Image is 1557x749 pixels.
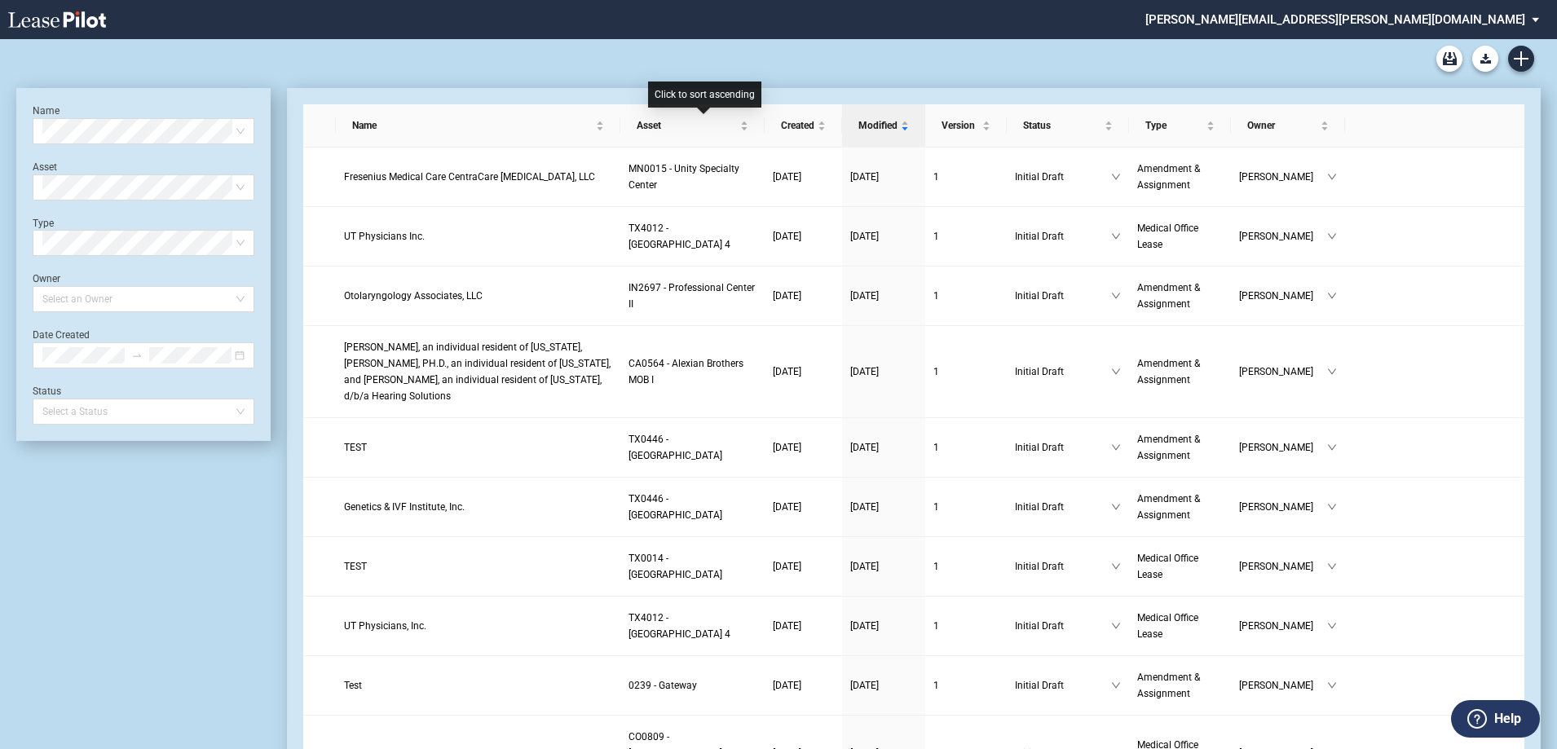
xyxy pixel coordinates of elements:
[1137,282,1200,310] span: Amendment & Assignment
[1239,618,1327,634] span: [PERSON_NAME]
[850,169,917,185] a: [DATE]
[1137,553,1198,580] span: Medical Office Lease
[344,288,613,304] a: Otolaryngology Associates, LLC
[344,290,483,302] span: Otolaryngology Associates, LLC
[629,220,756,253] a: TX4012 - [GEOGRAPHIC_DATA] 4
[773,677,834,694] a: [DATE]
[1472,46,1498,72] button: Download Blank Form
[858,117,898,134] span: Modified
[773,231,801,242] span: [DATE]
[1137,550,1223,583] a: Medical Office Lease
[1137,280,1223,312] a: Amendment & Assignment
[344,618,613,634] a: UT Physicians, Inc.
[1137,222,1198,250] span: Medical Office Lease
[629,553,722,580] span: TX0014 - Katy Medical Complex Surgery Center
[1129,104,1231,148] th: Type
[773,228,834,245] a: [DATE]
[1494,708,1521,729] label: Help
[1111,562,1121,571] span: down
[1111,291,1121,301] span: down
[773,680,801,691] span: [DATE]
[131,350,143,361] span: to
[629,358,743,386] span: CA0564 - Alexian Brothers MOB I
[933,228,999,245] a: 1
[1007,104,1129,148] th: Status
[629,431,756,464] a: TX0446 - [GEOGRAPHIC_DATA]
[629,280,756,312] a: IN2697 - Professional Center II
[933,501,939,513] span: 1
[933,680,939,691] span: 1
[850,499,917,515] a: [DATE]
[344,620,426,632] span: UT Physicians, Inc.
[1137,493,1200,521] span: Amendment & Assignment
[648,82,761,108] div: Click to sort ascending
[933,290,939,302] span: 1
[344,341,611,402] span: Julie Cutting, an individual resident of California, June McCullough, PH.D., an individual reside...
[1137,358,1200,386] span: Amendment & Assignment
[850,680,879,691] span: [DATE]
[131,350,143,361] span: swap-right
[629,355,756,388] a: CA0564 - Alexian Brothers MOB I
[1327,231,1337,241] span: down
[1137,161,1223,193] a: Amendment & Assignment
[344,499,613,515] a: Genetics & IVF Institute, Inc.
[925,104,1007,148] th: Version
[1239,363,1327,380] span: [PERSON_NAME]
[1247,117,1317,134] span: Owner
[1137,669,1223,702] a: Amendment & Assignment
[1137,355,1223,388] a: Amendment & Assignment
[33,161,57,173] label: Asset
[1111,172,1121,182] span: down
[850,620,879,632] span: [DATE]
[352,117,593,134] span: Name
[33,218,54,229] label: Type
[933,288,999,304] a: 1
[1239,499,1327,515] span: [PERSON_NAME]
[1327,443,1337,452] span: down
[1015,363,1111,380] span: Initial Draft
[1239,288,1327,304] span: [PERSON_NAME]
[773,501,801,513] span: [DATE]
[850,228,917,245] a: [DATE]
[1137,491,1223,523] a: Amendment & Assignment
[1015,558,1111,575] span: Initial Draft
[637,117,737,134] span: Asset
[1137,163,1200,191] span: Amendment & Assignment
[773,620,801,632] span: [DATE]
[933,677,999,694] a: 1
[773,288,834,304] a: [DATE]
[1111,502,1121,512] span: down
[1467,46,1503,72] md-menu: Download Blank Form List
[933,366,939,377] span: 1
[629,677,756,694] a: 0239 - Gateway
[850,561,879,572] span: [DATE]
[344,561,367,572] span: TEST
[344,169,613,185] a: Fresenius Medical Care CentraCare [MEDICAL_DATA], LLC
[773,618,834,634] a: [DATE]
[933,169,999,185] a: 1
[1015,228,1111,245] span: Initial Draft
[629,434,722,461] span: TX0446 - Museum Medical Tower
[933,561,939,572] span: 1
[1137,220,1223,253] a: Medical Office Lease
[344,501,465,513] span: Genetics & IVF Institute, Inc.
[850,442,879,453] span: [DATE]
[773,171,801,183] span: [DATE]
[1023,117,1101,134] span: Status
[1508,46,1534,72] a: Create new document
[1436,46,1462,72] a: Archive
[850,439,917,456] a: [DATE]
[1015,499,1111,515] span: Initial Draft
[1327,502,1337,512] span: down
[629,282,755,310] span: IN2697 - Professional Center II
[1015,169,1111,185] span: Initial Draft
[942,117,979,134] span: Version
[344,228,613,245] a: UT Physicians Inc.
[781,117,814,134] span: Created
[629,680,697,691] span: 0239 - Gateway
[773,499,834,515] a: [DATE]
[1239,558,1327,575] span: [PERSON_NAME]
[1327,291,1337,301] span: down
[850,171,879,183] span: [DATE]
[773,442,801,453] span: [DATE]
